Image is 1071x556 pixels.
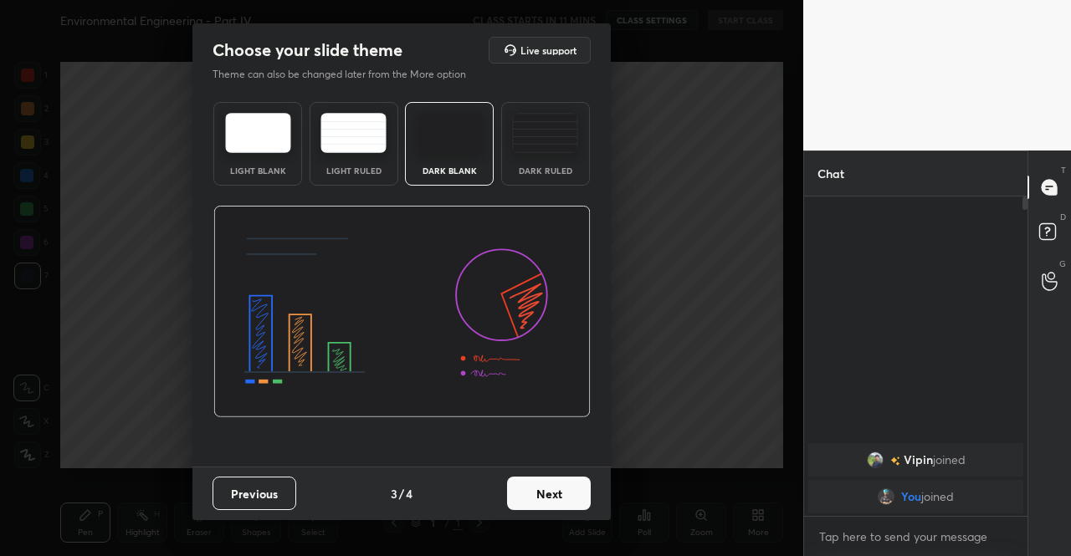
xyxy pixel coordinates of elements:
[933,453,966,467] span: joined
[417,113,483,153] img: darkTheme.f0cc69e5.svg
[320,166,387,175] div: Light Ruled
[867,451,884,468] img: 4a37d2aa920a470eae9ffacccc685737.jpg
[416,166,483,175] div: Dark Blank
[512,113,578,153] img: darkRuledTheme.de295e13.svg
[213,67,484,82] p: Theme can also be changed later from the More option
[904,453,933,467] span: Vipin
[320,113,387,153] img: lightRuledTheme.5fabf969.svg
[512,166,579,175] div: Dark Ruled
[406,485,413,502] h4: 4
[901,490,921,503] span: You
[804,440,1027,517] div: grid
[224,166,291,175] div: Light Blank
[1061,164,1066,176] p: T
[507,477,591,510] button: Next
[213,477,296,510] button: Previous
[520,45,576,55] h5: Live support
[399,485,404,502] h4: /
[225,113,291,153] img: lightTheme.e5ed3b09.svg
[890,457,900,466] img: no-rating-badge.077c3623.svg
[1060,211,1066,223] p: D
[921,490,954,503] span: joined
[213,39,402,61] h2: Choose your slide theme
[213,206,591,418] img: darkThemeBanner.d06ce4a2.svg
[878,488,894,505] img: 9d3c740ecb1b4446abd3172a233dfc7b.png
[1059,258,1066,270] p: G
[391,485,397,502] h4: 3
[804,151,858,196] p: Chat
